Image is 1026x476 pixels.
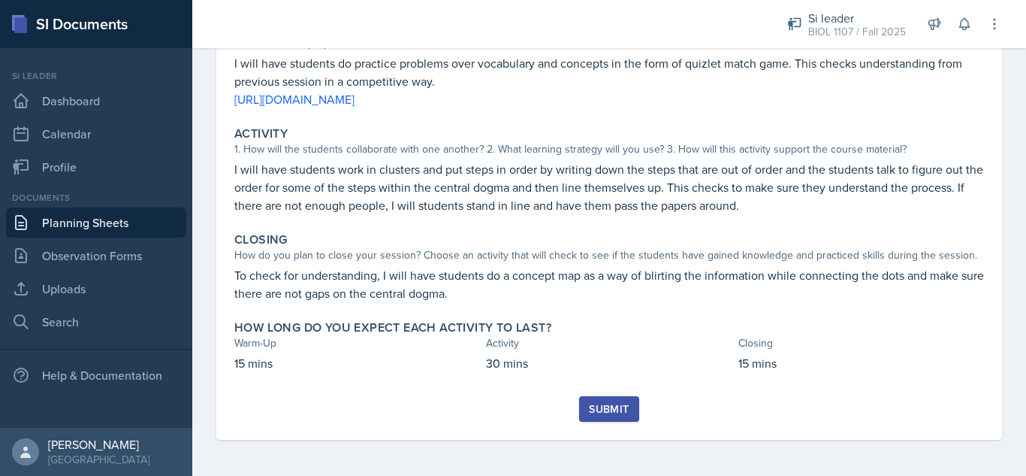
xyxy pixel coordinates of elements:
[234,141,984,157] div: 1. How will the students collaborate with one another? 2. What learning strategy will you use? 3....
[6,274,186,304] a: Uploads
[234,160,984,214] p: I will have students work in clusters and put steps in order by writing down the steps that are o...
[738,335,984,351] div: Closing
[808,24,906,40] div: BIOL 1107 / Fall 2025
[234,247,984,263] div: How do you plan to close your session? Choose an activity that will check to see if the students ...
[6,152,186,182] a: Profile
[6,191,186,205] div: Documents
[808,9,906,27] div: Si leader
[589,403,629,415] div: Submit
[6,208,186,238] a: Planning Sheets
[6,360,186,390] div: Help & Documentation
[234,266,984,302] p: To check for understanding, I will have students do a concept map as a way of blirting the inform...
[6,86,186,116] a: Dashboard
[6,241,186,271] a: Observation Forms
[6,69,186,83] div: Si leader
[234,54,984,90] p: I will have students do practice problems over vocabulary and concepts in the form of quizlet mat...
[234,335,480,351] div: Warm-Up
[6,119,186,149] a: Calendar
[234,320,551,335] label: How long do you expect each activity to last?
[234,91,355,108] a: [URL][DOMAIN_NAME]
[486,335,732,351] div: Activity
[48,437,149,452] div: [PERSON_NAME]
[234,232,288,247] label: Closing
[486,354,732,372] p: 30 mins
[738,354,984,372] p: 15 mins
[579,396,638,422] button: Submit
[48,452,149,467] div: [GEOGRAPHIC_DATA]
[234,354,480,372] p: 15 mins
[234,126,288,141] label: Activity
[6,307,186,337] a: Search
